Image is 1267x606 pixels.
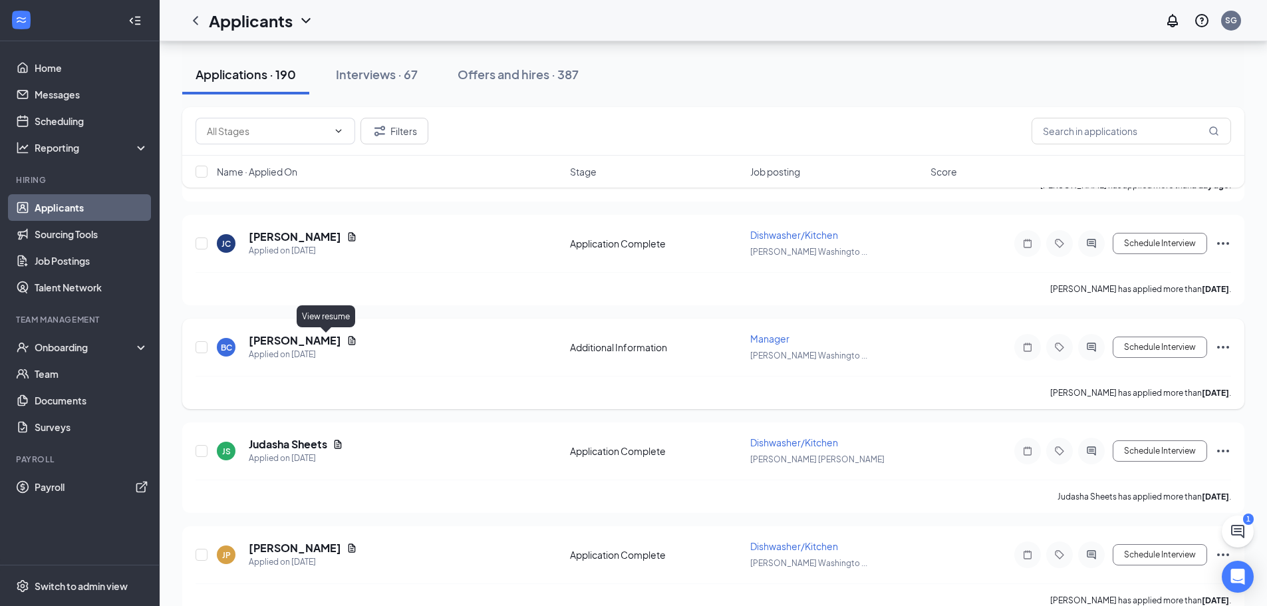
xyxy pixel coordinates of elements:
svg: Note [1020,549,1036,560]
a: Documents [35,387,148,414]
div: Applied on [DATE] [249,555,357,569]
button: Schedule Interview [1113,544,1207,565]
svg: Collapse [128,14,142,27]
svg: Document [347,543,357,553]
svg: ActiveChat [1083,549,1099,560]
h5: [PERSON_NAME] [249,229,341,244]
div: JS [222,446,231,457]
div: JP [222,549,231,561]
a: Scheduling [35,108,148,134]
h1: Applicants [209,9,293,32]
button: Filter Filters [360,118,428,144]
svg: UserCheck [16,341,29,354]
input: All Stages [207,124,328,138]
a: Talent Network [35,274,148,301]
div: Additional Information [570,341,742,354]
div: Open Intercom Messenger [1222,561,1254,593]
div: Switch to admin view [35,579,128,593]
b: [DATE] [1202,595,1229,605]
div: Application Complete [570,444,742,458]
input: Search in applications [1032,118,1231,144]
div: Onboarding [35,341,137,354]
svg: Tag [1052,238,1067,249]
svg: QuestionInfo [1194,13,1210,29]
span: Score [930,165,957,178]
a: Home [35,55,148,81]
svg: MagnifyingGlass [1208,126,1219,136]
span: Dishwasher/Kitchen [750,540,838,552]
a: Job Postings [35,247,148,274]
svg: Tag [1052,342,1067,353]
button: Schedule Interview [1113,440,1207,462]
svg: ActiveChat [1083,446,1099,456]
div: View resume [297,305,355,327]
div: Application Complete [570,237,742,250]
svg: Filter [372,123,388,139]
b: [DATE] [1202,492,1229,502]
span: Stage [570,165,597,178]
svg: ChatActive [1230,524,1246,539]
b: [DATE] [1202,284,1229,294]
div: Applied on [DATE] [249,348,357,361]
b: [DATE] [1202,388,1229,398]
svg: Analysis [16,141,29,154]
svg: Notifications [1165,13,1181,29]
span: Manager [750,333,789,345]
a: Messages [35,81,148,108]
span: Name · Applied On [217,165,297,178]
a: Applicants [35,194,148,221]
a: PayrollExternalLink [35,474,148,500]
svg: ChevronLeft [188,13,204,29]
h5: [PERSON_NAME] [249,541,341,555]
a: Surveys [35,414,148,440]
span: [PERSON_NAME] Washingto ... [750,558,867,568]
button: Schedule Interview [1113,233,1207,254]
svg: Note [1020,238,1036,249]
div: JC [221,238,231,249]
svg: ChevronDown [298,13,314,29]
span: Dishwasher/Kitchen [750,229,838,241]
svg: Ellipses [1215,235,1231,251]
span: [PERSON_NAME] Washingto ... [750,351,867,361]
div: BC [221,342,232,353]
svg: Tag [1052,549,1067,560]
svg: Document [333,439,343,450]
p: Judasha Sheets has applied more than . [1057,491,1231,502]
div: 1 [1243,514,1254,525]
svg: Note [1020,342,1036,353]
h5: Judasha Sheets [249,437,327,452]
span: Job posting [750,165,800,178]
p: [PERSON_NAME] has applied more than . [1050,387,1231,398]
a: Sourcing Tools [35,221,148,247]
div: Team Management [16,314,146,325]
span: [PERSON_NAME] Washingto ... [750,247,867,257]
span: [PERSON_NAME] [PERSON_NAME] [750,454,885,464]
div: Applied on [DATE] [249,244,357,257]
p: [PERSON_NAME] has applied more than . [1050,595,1231,606]
svg: Ellipses [1215,443,1231,459]
div: Application Complete [570,548,742,561]
svg: Document [347,335,357,346]
button: ChatActive [1222,516,1254,547]
div: Hiring [16,174,146,186]
p: [PERSON_NAME] has applied more than . [1050,283,1231,295]
h5: [PERSON_NAME] [249,333,341,348]
svg: WorkstreamLogo [15,13,28,27]
div: Offers and hires · 387 [458,66,579,82]
div: Interviews · 67 [336,66,418,82]
svg: Ellipses [1215,547,1231,563]
div: SG [1225,15,1237,26]
svg: Document [347,231,357,242]
div: Payroll [16,454,146,465]
svg: Tag [1052,446,1067,456]
div: Applications · 190 [196,66,296,82]
div: Reporting [35,141,149,154]
svg: Note [1020,446,1036,456]
button: Schedule Interview [1113,337,1207,358]
svg: ActiveChat [1083,342,1099,353]
svg: ChevronDown [333,126,344,136]
svg: ActiveChat [1083,238,1099,249]
svg: Settings [16,579,29,593]
svg: Ellipses [1215,339,1231,355]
